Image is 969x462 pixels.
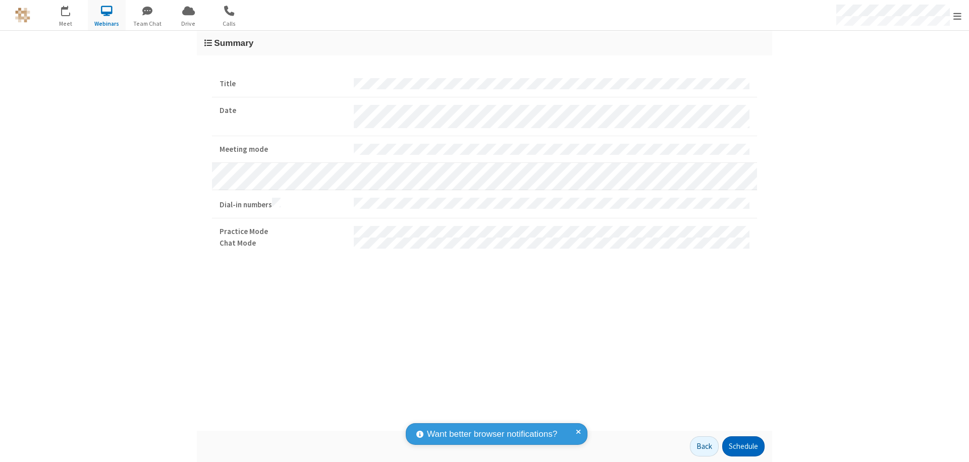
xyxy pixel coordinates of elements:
span: Summary [214,38,253,48]
button: Back [690,436,719,456]
span: Want better browser notifications? [427,428,557,441]
strong: Date [220,105,346,117]
span: Meet [47,19,85,28]
strong: Meeting mode [220,144,346,155]
div: 8 [68,6,75,13]
strong: Title [220,78,346,90]
strong: Dial-in numbers [220,198,346,211]
span: Drive [170,19,207,28]
span: Webinars [88,19,126,28]
span: Team Chat [129,19,167,28]
iframe: Chat [944,436,961,455]
img: QA Selenium DO NOT DELETE OR CHANGE [15,8,30,23]
strong: Chat Mode [220,238,346,249]
button: Schedule [722,436,765,456]
strong: Practice Mode [220,226,346,238]
span: Calls [210,19,248,28]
